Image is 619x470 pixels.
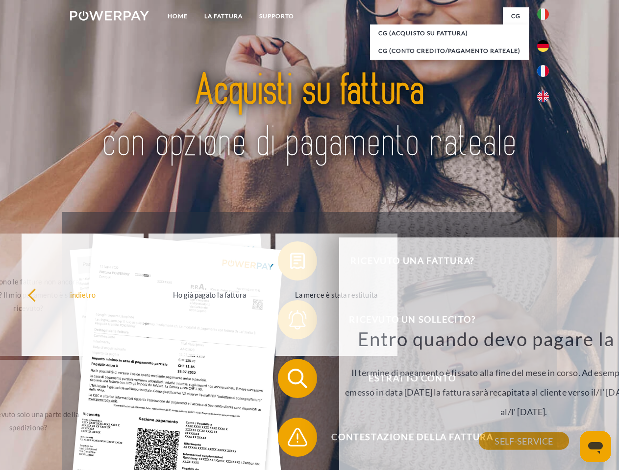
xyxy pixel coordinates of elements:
div: La merce è stata restituita [281,288,392,301]
img: de [537,40,549,52]
img: title-powerpay_it.svg [94,47,525,188]
img: qb_search.svg [285,366,310,391]
a: CG (Conto Credito/Pagamento rateale) [370,42,529,60]
img: qb_warning.svg [285,425,310,449]
a: Supporto [251,7,302,25]
iframe: Pulsante per aprire la finestra di messaggistica [580,431,611,462]
a: LA FATTURA [196,7,251,25]
img: fr [537,65,549,77]
button: Contestazione della fattura [278,418,533,457]
a: Home [159,7,196,25]
div: Ho già pagato la fattura [154,288,265,301]
div: indietro [27,288,138,301]
img: it [537,8,549,20]
a: SELF-SERVICE [479,432,569,450]
button: Estratto conto [278,359,533,398]
img: en [537,91,549,102]
a: CG [503,7,529,25]
a: CG (Acquisto su fattura) [370,24,529,42]
img: logo-powerpay-white.svg [70,11,149,21]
